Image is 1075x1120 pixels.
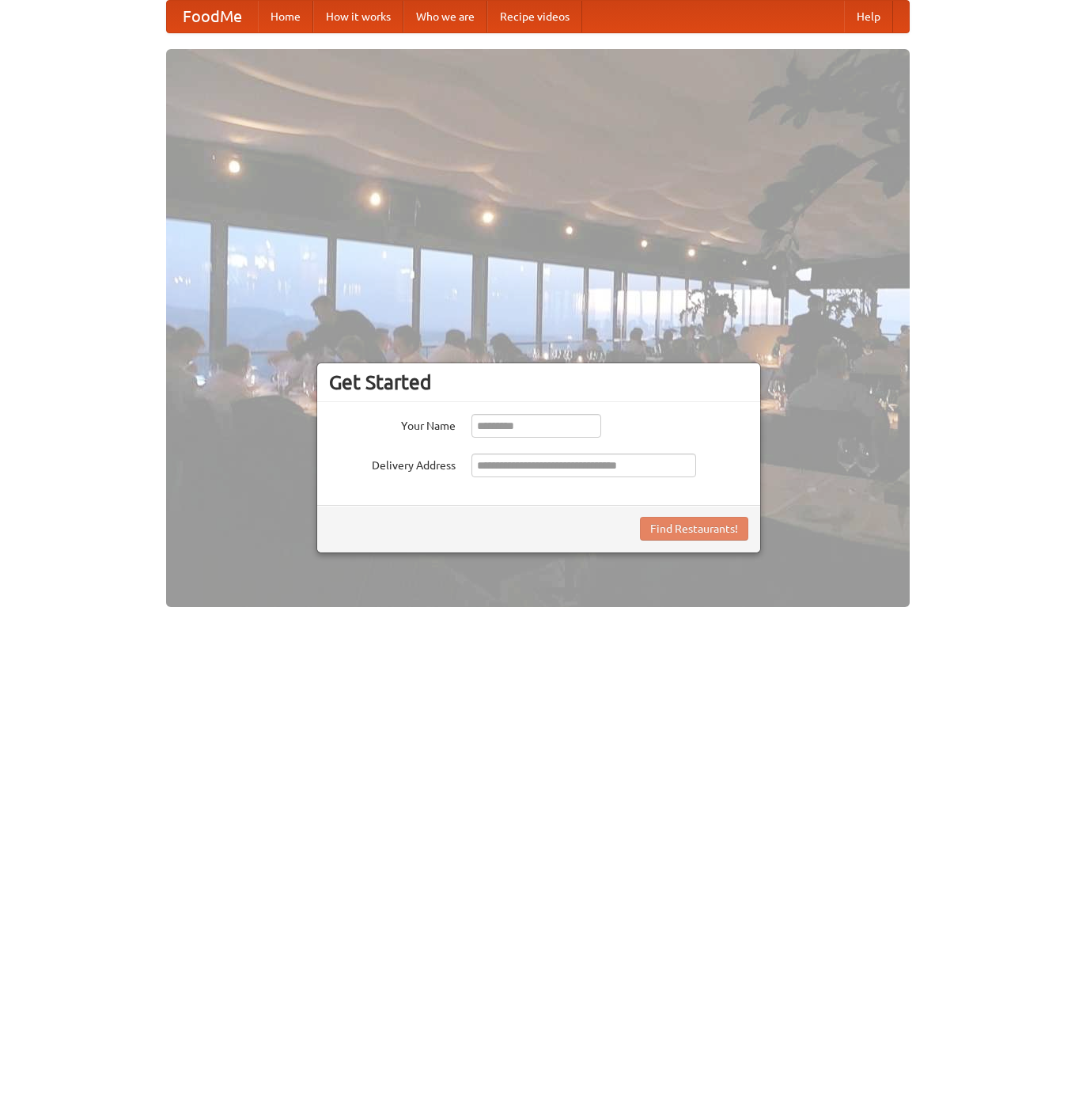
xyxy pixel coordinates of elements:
[329,454,456,473] label: Delivery Address
[403,1,487,32] a: Who we are
[844,1,893,32] a: Help
[640,517,748,541] button: Find Restaurants!
[329,370,748,394] h3: Get Started
[487,1,582,32] a: Recipe videos
[167,1,258,32] a: FoodMe
[258,1,313,32] a: Home
[329,414,456,434] label: Your Name
[313,1,403,32] a: How it works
